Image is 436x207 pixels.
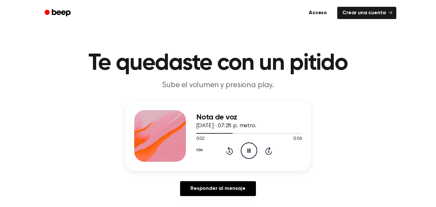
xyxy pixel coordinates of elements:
a: Acceso [302,5,333,20]
font: Responder al mensaje [190,186,246,191]
font: 1.0x [196,148,203,152]
font: Acceso [309,10,327,16]
button: 1.0x [196,145,203,156]
font: 0:06 [293,137,302,141]
span: 0:02 [196,136,205,142]
a: Responder al mensaje [180,181,256,196]
font: Sube el volumen y presiona play. [162,81,274,89]
font: Te quedaste con un pitido [88,52,348,75]
a: Crear una cuenta [337,7,396,19]
font: Nota de voz [196,113,237,121]
a: Bip [40,7,76,19]
font: [DATE] · 07:28 p. metro. [196,123,256,129]
font: Crear una cuenta [342,10,386,16]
